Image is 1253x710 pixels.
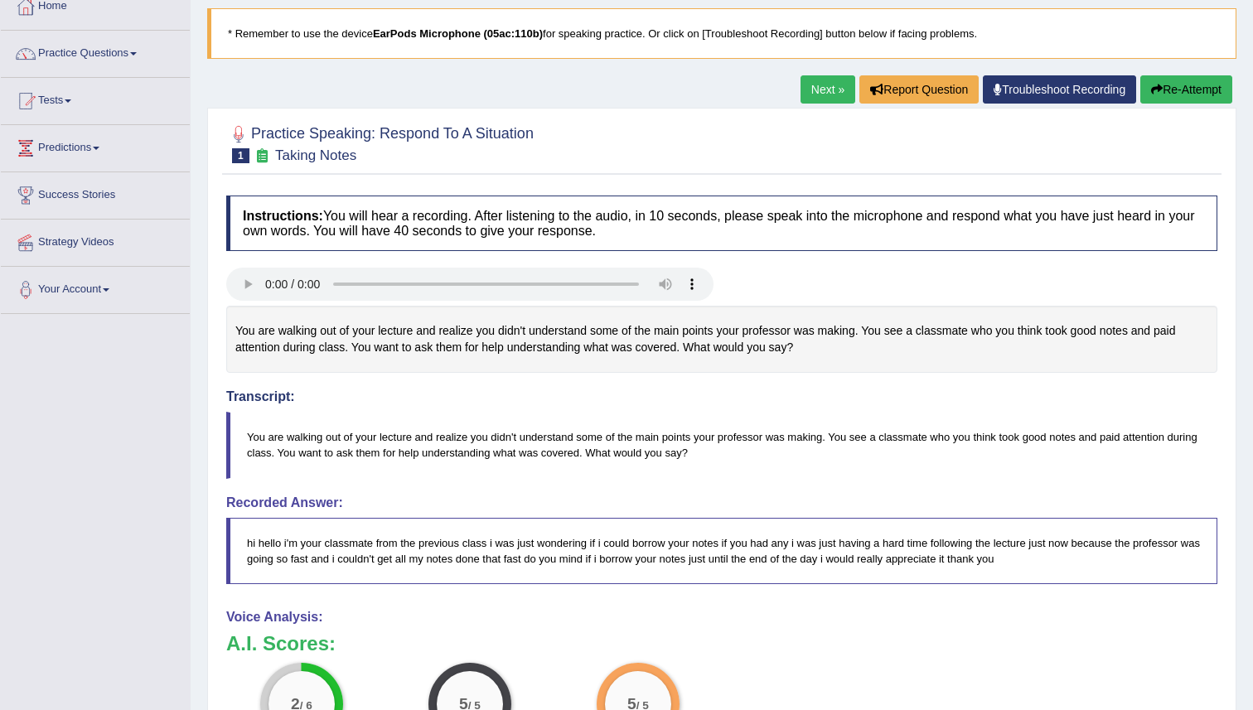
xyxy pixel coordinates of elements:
h4: You will hear a recording. After listening to the audio, in 10 seconds, please speak into the mic... [226,196,1217,251]
a: Predictions [1,125,190,167]
div: You are walking out of your lecture and realize you didn't understand some of the main points you... [226,306,1217,373]
blockquote: * Remember to use the device for speaking practice. Or click on [Troubleshoot Recording] button b... [207,8,1236,59]
h4: Recorded Answer: [226,495,1217,510]
b: Instructions: [243,209,323,223]
b: EarPods Microphone (05ac:110b) [373,27,543,40]
small: Exam occurring question [254,148,271,164]
blockquote: hi hello i'm your classmate from the previous class i was just wondering if i could borrow your n... [226,518,1217,584]
a: Troubleshoot Recording [983,75,1136,104]
button: Report Question [859,75,979,104]
a: Success Stories [1,172,190,214]
b: A.I. Scores: [226,632,336,654]
a: Practice Questions [1,31,190,72]
a: Your Account [1,267,190,308]
a: Next » [801,75,855,104]
span: 1 [232,148,249,163]
button: Re-Attempt [1140,75,1232,104]
a: Tests [1,78,190,119]
blockquote: You are walking out of your lecture and realize you didn't understand some of the main points you... [226,412,1217,478]
h2: Practice Speaking: Respond To A Situation [226,122,534,163]
a: Strategy Videos [1,220,190,261]
small: Taking Notes [275,147,356,163]
h4: Voice Analysis: [226,610,1217,625]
